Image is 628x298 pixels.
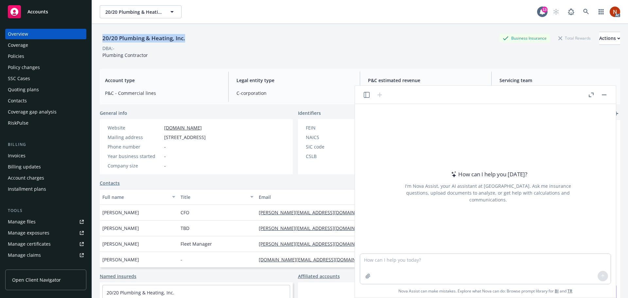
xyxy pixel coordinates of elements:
[108,124,162,131] div: Website
[5,73,86,84] a: SSC Cases
[298,273,340,280] a: Affiliated accounts
[5,239,86,249] a: Manage certificates
[565,5,578,18] a: Report a Bug
[5,141,86,148] div: Billing
[549,5,563,18] a: Start snowing
[164,143,166,150] span: -
[5,40,86,50] a: Coverage
[102,209,139,216] span: [PERSON_NAME]
[259,194,376,201] div: Email
[306,134,360,141] div: NAICS
[8,96,27,106] div: Contacts
[181,209,189,216] span: CFO
[5,96,86,106] a: Contacts
[5,228,86,238] a: Manage exposures
[105,9,162,15] span: 20/20 Plumbing & Heating, Inc.
[100,180,120,186] a: Contacts
[5,250,86,260] a: Manage claims
[5,184,86,194] a: Installment plans
[102,225,139,232] span: [PERSON_NAME]
[102,256,139,263] span: [PERSON_NAME]
[164,125,202,131] a: [DOMAIN_NAME]
[555,34,594,42] div: Total Rewards
[107,289,174,296] a: 20/20 Plumbing & Heating, Inc.
[8,184,46,194] div: Installment plans
[12,276,61,283] span: Open Client Navigator
[8,150,26,161] div: Invoices
[8,73,30,84] div: SSC Cases
[306,124,360,131] div: FEIN
[306,153,360,160] div: CSLB
[5,51,86,61] a: Policies
[178,189,256,205] button: Title
[580,5,593,18] a: Search
[164,162,166,169] span: -
[5,107,86,117] a: Coverage gap analysis
[298,110,321,116] span: Identifiers
[259,241,377,247] a: [PERSON_NAME][EMAIL_ADDRESS][DOMAIN_NAME]
[181,225,189,232] span: TBD
[5,150,86,161] a: Invoices
[499,77,615,84] span: Servicing team
[5,118,86,128] a: RiskPulse
[181,240,212,247] span: Fleet Manager
[259,256,378,263] a: [DOMAIN_NAME][EMAIL_ADDRESS][DOMAIN_NAME]
[108,153,162,160] div: Year business started
[612,110,620,117] a: add
[102,194,168,201] div: Full name
[8,62,40,73] div: Policy changes
[100,110,127,116] span: General info
[368,77,483,84] span: P&C estimated revenue
[100,273,136,280] a: Named insureds
[8,118,28,128] div: RiskPulse
[181,256,182,263] span: -
[610,7,620,17] img: photo
[100,5,182,18] button: 20/20 Plumbing & Heating, Inc.
[100,34,188,43] div: 20/20 Plumbing & Heating, Inc.
[181,194,246,201] div: Title
[102,52,148,58] span: Plumbing Contractor
[236,77,352,84] span: Legal entity type
[236,90,352,96] span: C-corporation
[102,240,139,247] span: [PERSON_NAME]
[102,45,114,52] div: DBA: -
[8,162,41,172] div: Billing updates
[8,250,41,260] div: Manage claims
[5,217,86,227] a: Manage files
[108,134,162,141] div: Mailing address
[108,143,162,150] div: Phone number
[100,189,178,205] button: Full name
[5,261,86,272] a: Manage BORs
[5,84,86,95] a: Quoting plans
[164,134,206,141] span: [STREET_ADDRESS]
[5,173,86,183] a: Account charges
[5,3,86,21] a: Accounts
[27,9,48,14] span: Accounts
[8,173,44,183] div: Account charges
[5,162,86,172] a: Billing updates
[398,284,572,298] span: Nova Assist can make mistakes. Explore what Nova can do: Browse prompt library for and
[567,288,572,294] a: TR
[256,189,386,205] button: Email
[8,29,28,39] div: Overview
[599,32,620,44] div: Actions
[105,90,220,96] span: P&C - Commercial lines
[8,261,39,272] div: Manage BORs
[5,29,86,39] a: Overview
[259,225,377,231] a: [PERSON_NAME][EMAIL_ADDRESS][DOMAIN_NAME]
[8,217,36,227] div: Manage files
[396,183,580,203] div: I'm Nova Assist, your AI assistant at [GEOGRAPHIC_DATA]. Ask me insurance questions, upload docum...
[499,34,550,42] div: Business Insurance
[8,107,57,117] div: Coverage gap analysis
[164,153,166,160] span: -
[449,170,527,179] div: How can I help you [DATE]?
[542,7,548,12] div: 13
[105,77,220,84] span: Account type
[8,228,49,238] div: Manage exposures
[8,51,24,61] div: Policies
[306,143,360,150] div: SIC code
[5,62,86,73] a: Policy changes
[259,209,377,216] a: [PERSON_NAME][EMAIL_ADDRESS][DOMAIN_NAME]
[108,162,162,169] div: Company size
